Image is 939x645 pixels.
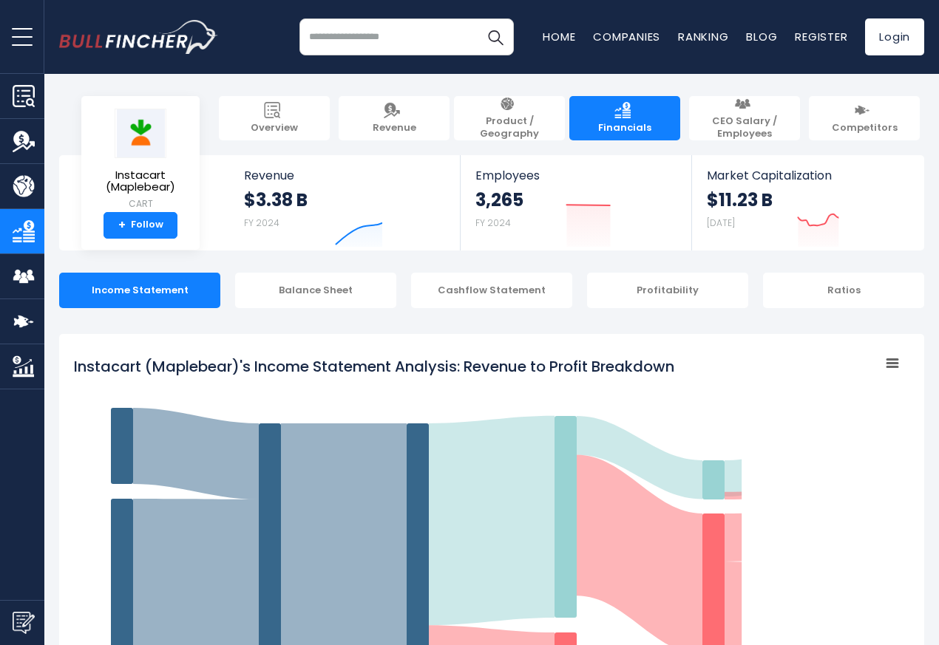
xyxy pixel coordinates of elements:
a: Go to homepage [59,20,218,54]
a: Financials [569,96,680,140]
tspan: Instacart (Maplebear)'s Income Statement Analysis: Revenue to Profit Breakdown [74,356,674,377]
div: Cashflow Statement [411,273,572,308]
strong: $11.23 B [707,188,773,211]
a: +Follow [104,212,177,239]
small: [DATE] [707,216,735,229]
a: Product / Geography [454,96,565,140]
a: Register [795,29,847,44]
span: Revenue [244,168,446,182]
span: Market Capitalization [707,168,908,182]
small: FY 2024 [244,216,279,229]
div: Ratios [763,273,924,308]
a: Competitors [809,96,920,140]
span: Revenue [373,122,416,134]
a: Login [865,18,924,55]
div: Profitability [587,273,748,308]
span: Competitors [832,122,898,134]
a: Blog [746,29,777,44]
small: FY 2024 [475,216,511,229]
span: Financials [598,122,651,134]
span: Instacart (Maplebear) [93,169,188,194]
small: CART [93,197,188,211]
a: Overview [219,96,330,140]
a: Instacart (Maplebear) CART [92,108,189,212]
span: Employees [475,168,676,182]
a: Companies [593,29,660,44]
a: Employees 3,265 FY 2024 [461,155,691,250]
a: Revenue $3.38 B FY 2024 [229,155,461,250]
a: Home [543,29,575,44]
a: Market Capitalization $11.23 B [DATE] [692,155,923,250]
a: Ranking [678,29,728,44]
img: bullfincher logo [59,20,218,54]
div: Balance Sheet [235,273,396,308]
span: CEO Salary / Employees [696,115,793,140]
a: Revenue [339,96,450,140]
span: Overview [251,122,298,134]
a: CEO Salary / Employees [689,96,800,140]
button: Search [477,18,514,55]
strong: 3,265 [475,188,523,211]
div: Income Statement [59,273,220,308]
strong: $3.38 B [244,188,308,211]
span: Product / Geography [461,115,557,140]
strong: + [118,219,126,232]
